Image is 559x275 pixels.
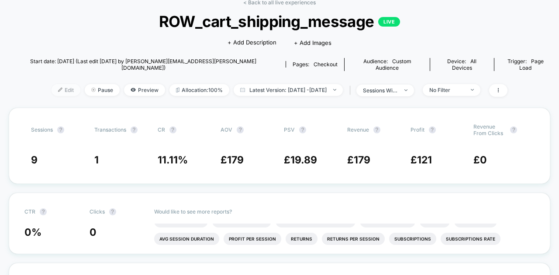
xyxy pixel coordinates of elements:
[347,126,369,133] span: Revenue
[169,84,229,96] span: Allocation: 100%
[411,126,424,133] span: Profit
[52,84,80,96] span: Edit
[389,233,436,245] li: Subscriptions
[85,84,120,96] span: Pause
[373,126,380,133] button: ?
[158,126,165,133] span: CR
[294,39,331,46] span: + Add Images
[284,126,295,133] span: PSV
[154,233,219,245] li: Avg Session Duration
[58,88,62,92] img: edit
[510,126,517,133] button: ?
[224,233,281,245] li: Profit Per Session
[411,154,432,166] span: £
[429,126,436,133] button: ?
[354,154,370,166] span: 179
[31,126,53,133] span: Sessions
[347,84,356,97] span: |
[90,208,105,215] span: Clicks
[286,233,317,245] li: Returns
[333,89,336,91] img: end
[441,233,500,245] li: Subscriptions Rate
[221,154,244,166] span: £
[290,154,317,166] span: 19.89
[240,88,245,92] img: calendar
[90,226,97,238] span: 0
[351,58,423,71] div: Audience:
[471,89,474,91] img: end
[158,154,188,166] span: 11.11 %
[430,58,493,71] span: Device:
[234,84,343,96] span: Latest Version: [DATE] - [DATE]
[227,154,244,166] span: 179
[473,154,487,166] span: £
[36,12,523,31] span: ROW_cart_shipping_message
[299,126,306,133] button: ?
[452,58,477,71] span: all devices
[473,123,506,136] span: Revenue From Clicks
[376,58,411,71] span: Custom Audience
[154,208,535,215] p: Would like to see more reports?
[363,87,398,94] div: sessions with impression
[131,126,138,133] button: ?
[31,154,38,166] span: 9
[237,126,244,133] button: ?
[404,89,407,91] img: end
[91,88,96,92] img: end
[24,226,41,238] span: 0 %
[501,58,550,71] div: Trigger:
[221,126,232,133] span: AOV
[284,154,317,166] span: £
[94,126,126,133] span: Transactions
[94,154,99,166] span: 1
[176,88,179,92] img: rebalance
[378,17,400,27] p: LIVE
[347,154,370,166] span: £
[57,126,64,133] button: ?
[417,154,432,166] span: 121
[322,233,385,245] li: Returns Per Session
[519,58,544,71] span: Page Load
[9,58,278,71] span: Start date: [DATE] (Last edit [DATE] by [PERSON_NAME][EMAIL_ADDRESS][PERSON_NAME][DOMAIN_NAME])
[480,154,487,166] span: 0
[109,208,116,215] button: ?
[124,84,165,96] span: Preview
[40,208,47,215] button: ?
[429,87,464,93] div: No Filter
[314,61,338,68] span: checkout
[293,61,338,68] div: Pages:
[169,126,176,133] button: ?
[24,208,35,215] span: CTR
[228,38,276,47] span: + Add Description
